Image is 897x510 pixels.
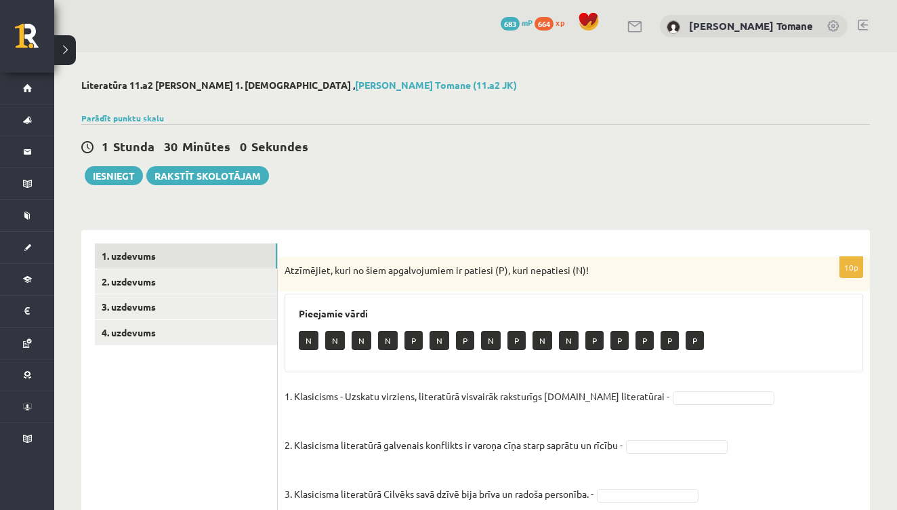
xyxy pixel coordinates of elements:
[285,414,623,455] p: 2. Klasicisma literatūrā galvenais konflikts ir varoņa cīņa starp saprātu un rīcību -
[95,294,277,319] a: 3. uzdevums
[81,113,164,123] a: Parādīt punktu skalu
[164,138,178,154] span: 30
[661,331,679,350] p: P
[456,331,474,350] p: P
[378,331,398,350] p: N
[522,17,533,28] span: mP
[481,331,501,350] p: N
[81,79,870,91] h2: Literatūra 11.a2 [PERSON_NAME] 1. [DEMOGRAPHIC_DATA] ,
[404,331,423,350] p: P
[285,386,669,406] p: 1. Klasicisms - Uzskatu virziens, literatūrā visvairāk raksturīgs [DOMAIN_NAME] literatūrai -
[95,243,277,269] a: 1. uzdevums
[501,17,520,31] span: 683
[285,264,795,277] p: Atzīmējiet, kuri no šiem apgalvojumiem ir patiesi (P), kuri nepatiesi (N)!
[285,463,593,504] p: 3. Klasicisma literatūrā Cilvēks savā dzīvē bija brīva un radoša personība. -
[535,17,571,28] a: 664 xp
[507,331,526,350] p: P
[299,308,849,319] h3: Pieejamie vārdi
[556,17,564,28] span: xp
[251,138,308,154] span: Sekundes
[635,331,654,350] p: P
[240,138,247,154] span: 0
[299,331,318,350] p: N
[113,138,154,154] span: Stunda
[533,331,552,350] p: N
[585,331,604,350] p: P
[559,331,579,350] p: N
[686,331,704,350] p: P
[689,19,813,33] a: [PERSON_NAME] Tomane
[610,331,629,350] p: P
[102,138,108,154] span: 1
[535,17,554,31] span: 664
[430,331,449,350] p: N
[667,20,680,34] img: Sabīne Tīna Tomane
[352,331,371,350] p: N
[15,24,54,58] a: Rīgas 1. Tālmācības vidusskola
[85,166,143,185] button: Iesniegt
[95,320,277,345] a: 4. uzdevums
[839,256,863,278] p: 10p
[146,166,269,185] a: Rakstīt skolotājam
[95,269,277,294] a: 2. uzdevums
[182,138,230,154] span: Minūtes
[355,79,517,91] a: [PERSON_NAME] Tomane (11.a2 JK)
[325,331,345,350] p: N
[501,17,533,28] a: 683 mP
